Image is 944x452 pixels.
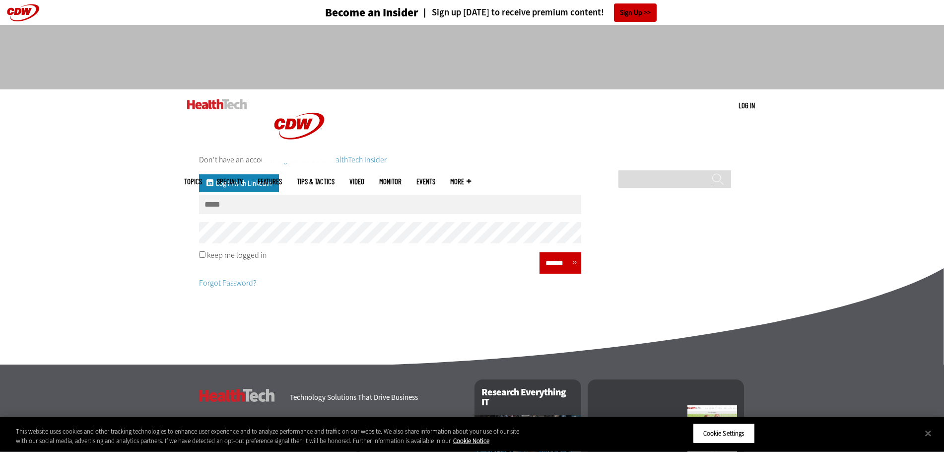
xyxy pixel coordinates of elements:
[453,437,489,446] a: More information about your privacy
[917,422,939,444] button: Close
[217,178,243,185] span: Specialty
[290,394,462,401] h4: Technology Solutions That Drive Business
[739,100,755,111] div: User menu
[262,155,337,165] a: CDW
[325,7,418,18] h3: Become an Insider
[349,178,364,185] a: Video
[450,178,471,185] span: More
[199,389,275,402] h3: HealthTech
[693,423,755,444] button: Cookie Settings
[474,379,581,415] h2: Research Everything IT
[184,178,202,185] span: Topics
[16,427,519,446] div: This website uses cookies and other tracking technologies to enhance user experience and to analy...
[614,3,657,22] a: Sign Up
[418,8,604,17] a: Sign up [DATE] to receive premium content!
[199,278,256,288] a: Forgot Password?
[187,99,247,109] img: Home
[262,89,337,163] img: Home
[379,178,402,185] a: MonITor
[297,178,335,185] a: Tips & Tactics
[258,178,282,185] a: Features
[739,101,755,110] a: Log in
[416,178,435,185] a: Events
[288,7,418,18] a: Become an Insider
[291,35,653,79] iframe: advertisement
